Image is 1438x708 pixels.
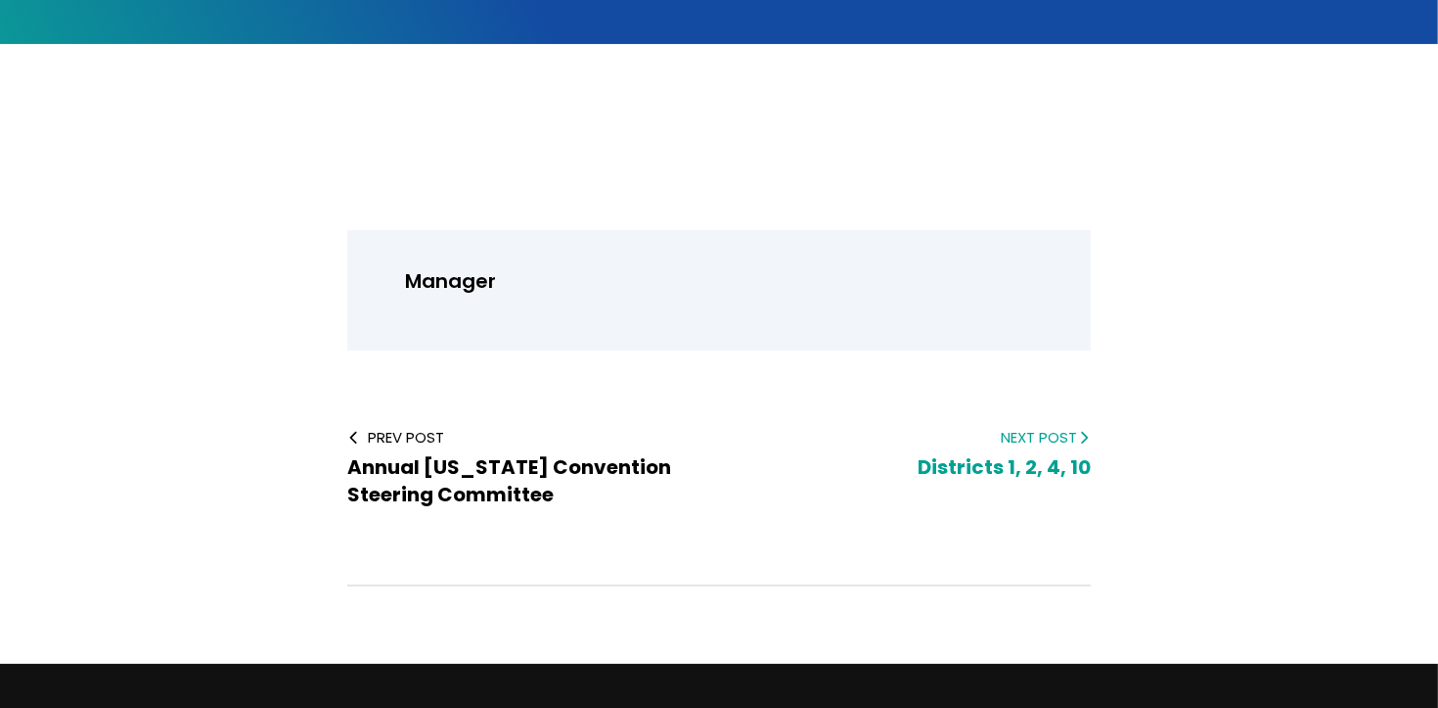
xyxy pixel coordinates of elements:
[347,427,688,448] span: Prev Post
[750,427,1091,481] a: Next Post Districts 1, 2, 4, 10
[347,427,688,508] a: Prev Post Annual [US_STATE] Convention Steering Committee
[347,453,671,508] span: Annual [US_STATE] Convention Steering Committee
[405,264,1056,299] p: Manager
[918,453,1091,481] span: Districts 1, 2, 4, 10
[750,427,1091,448] span: Next Post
